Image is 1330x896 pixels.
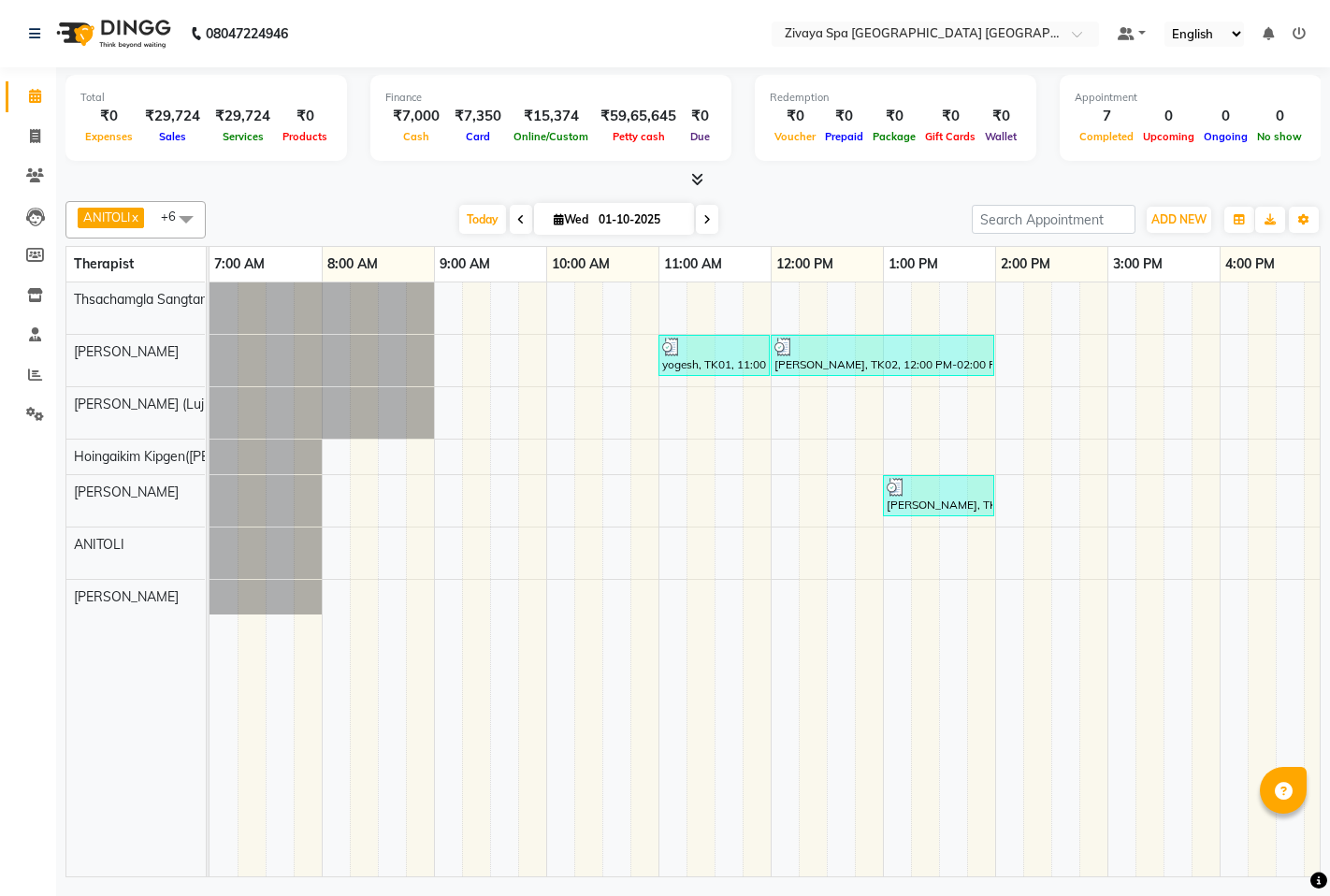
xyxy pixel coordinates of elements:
[74,484,179,500] span: [PERSON_NAME]
[885,478,992,513] div: [PERSON_NAME], TK03, 01:00 PM-02:00 PM, Swedish De-Stress - 60 Mins
[208,106,278,127] div: ₹29,724
[137,106,208,127] div: ₹29,724
[154,130,191,143] span: Sales
[593,206,687,234] input: 2025-10-01
[74,536,124,553] span: ANITOLI
[1252,106,1307,127] div: 0
[770,106,820,127] div: ₹0
[74,291,265,308] span: Thsachamgla Sangtam (Achum)
[80,106,137,127] div: ₹0
[1151,212,1207,226] span: ADD NEW
[920,106,980,127] div: ₹0
[1075,90,1307,106] div: Appointment
[1108,251,1167,278] a: 3:00 PM
[130,210,138,224] a: x
[323,251,383,278] a: 8:00 AM
[74,255,134,272] span: Therapist
[996,251,1055,278] a: 2:00 PM
[1138,130,1199,143] span: Upcoming
[1199,106,1252,127] div: 0
[1221,251,1279,278] a: 4:00 PM
[686,130,715,143] span: Due
[459,205,506,234] span: Today
[161,209,190,224] span: +6
[1252,130,1307,143] span: No show
[884,251,943,278] a: 1:00 PM
[547,251,614,278] a: 10:00 AM
[868,106,920,127] div: ₹0
[820,130,868,143] span: Prepaid
[660,338,768,373] div: yogesh, TK01, 11:00 AM-12:00 PM, Fusion Therapy - 60 Mins
[980,130,1021,143] span: Wallet
[820,106,868,127] div: ₹0
[772,251,838,278] a: 12:00 PM
[74,343,179,360] span: [PERSON_NAME]
[206,7,288,60] b: 08047224946
[608,130,670,143] span: Petty cash
[549,212,593,226] span: Wed
[74,588,179,605] span: [PERSON_NAME]
[1147,207,1211,233] button: ADD NEW
[684,106,716,127] div: ₹0
[83,210,130,224] span: ANITOLI
[80,90,332,106] div: Total
[210,251,269,278] a: 7:00 AM
[435,251,495,278] a: 9:00 AM
[509,130,593,143] span: Online/Custom
[461,130,495,143] span: Card
[920,130,980,143] span: Gift Cards
[74,396,217,412] span: [PERSON_NAME] (Lujik)
[593,106,684,127] div: ₹59,65,645
[868,130,920,143] span: Package
[80,130,137,143] span: Expenses
[1075,130,1138,143] span: Completed
[385,106,447,127] div: ₹7,000
[659,251,727,278] a: 11:00 AM
[1075,106,1138,127] div: 7
[278,106,332,127] div: ₹0
[447,106,509,127] div: ₹7,350
[773,338,992,373] div: [PERSON_NAME], TK02, 12:00 PM-02:00 PM, The Healing Touch - 120 Mins
[980,106,1021,127] div: ₹0
[770,130,820,143] span: Voucher
[278,130,332,143] span: Products
[218,130,268,143] span: Services
[48,7,176,60] img: logo
[770,90,1021,106] div: Redemption
[385,90,716,106] div: Finance
[398,130,434,143] span: Cash
[1138,106,1199,127] div: 0
[1251,821,1311,877] iframe: chat widget
[972,205,1135,234] input: Search Appointment
[1199,130,1252,143] span: Ongoing
[74,448,297,465] span: Hoingaikim Kipgen([PERSON_NAME])
[509,106,593,127] div: ₹15,374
